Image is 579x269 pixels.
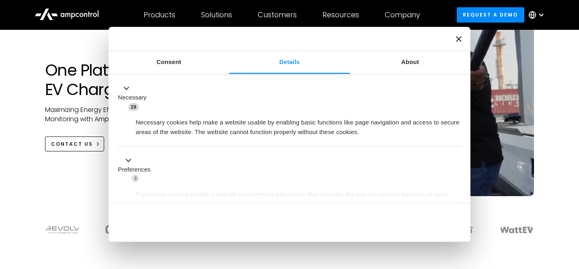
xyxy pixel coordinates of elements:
div: CONTACT US [51,141,93,148]
p: Maximizing Energy Efficiency, Uptime, and 24/7 Monitoring with Ampcontrol Solutions [45,106,197,124]
div: Necessary cookies help make a website usable by enabling basic functions like page navigation and... [118,112,462,137]
div: Customers [258,10,297,19]
div: Company [385,10,420,19]
div: Solutions [201,10,232,19]
button: Necessary (29) [118,83,152,112]
a: CONTACT US [45,137,104,151]
button: Close banner [456,36,462,41]
button: Okay [348,209,461,233]
div: Preference cookies enable a website to remember information that changes the way the website beha... [118,183,462,209]
img: electrada logo [105,224,148,235]
label: Necessary [118,93,147,102]
h1: One Platform for EV Charging Hubs [45,60,197,99]
span: 3 [131,175,139,183]
div: Products [144,10,175,19]
a: About [350,51,470,74]
div: Resources [322,10,359,19]
span: 29 [128,103,139,111]
a: Details [229,51,350,74]
img: WattEV logo [500,227,534,233]
label: Preferences [118,165,151,174]
a: Request a demo [457,7,524,22]
button: Preferences (3) [118,155,156,184]
a: Consent [109,51,229,74]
